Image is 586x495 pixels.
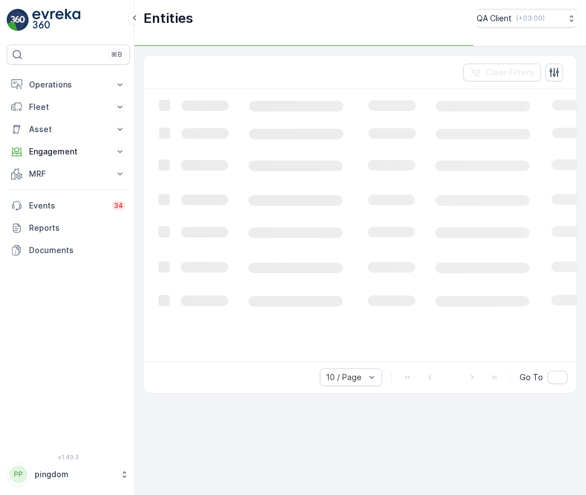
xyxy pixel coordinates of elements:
[29,146,108,157] p: Engagement
[7,74,130,96] button: Operations
[29,200,105,211] p: Events
[7,217,130,239] a: Reports
[7,239,130,261] a: Documents
[7,454,130,460] span: v 1.49.3
[7,118,130,140] button: Asset
[520,372,543,383] span: Go To
[35,469,114,480] p: pingdom
[7,9,29,31] img: logo
[7,163,130,185] button: MRF
[29,222,126,234] p: Reports
[143,9,193,27] p: Entities
[7,140,130,163] button: Engagement
[32,9,80,31] img: logo_light-DOdMpM7g.png
[7,463,130,486] button: PPpingdom
[7,96,130,118] button: Fleet
[9,465,27,483] div: PP
[29,245,126,256] p: Documents
[29,124,108,135] p: Asset
[516,14,545,23] p: ( +03:00 )
[111,50,122,59] p: ⌘B
[114,201,123,210] p: 34
[29,79,108,90] p: Operations
[477,13,512,24] p: QA Client
[29,101,108,113] p: Fleet
[7,195,130,217] a: Events34
[486,67,534,78] p: Clear Filters
[477,9,577,28] button: QA Client(+03:00)
[463,64,541,81] button: Clear Filters
[29,168,108,179] p: MRF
